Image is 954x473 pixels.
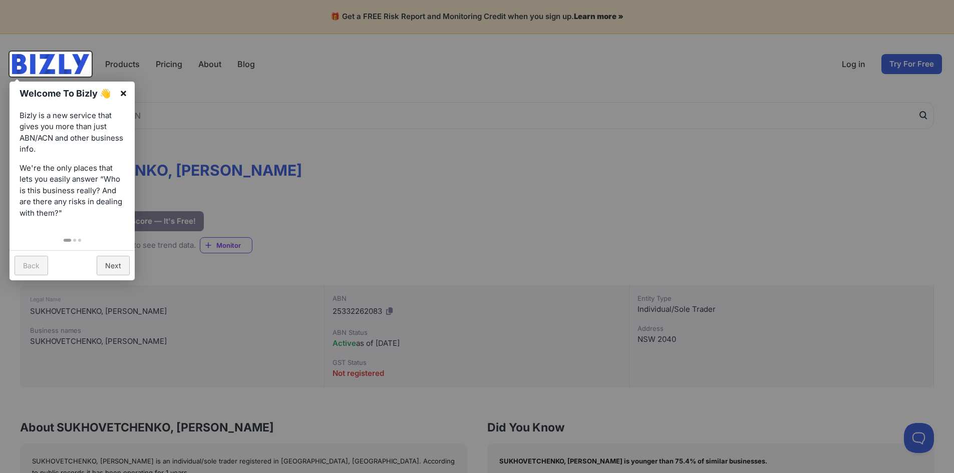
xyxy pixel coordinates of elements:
[97,256,130,275] a: Next
[15,256,48,275] a: Back
[20,110,125,155] p: Bizly is a new service that gives you more than just ABN/ACN and other business info.
[20,163,125,219] p: We're the only places that lets you easily answer “Who is this business really? And are there any...
[112,82,135,104] a: ×
[20,87,114,100] h1: Welcome To Bizly 👋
